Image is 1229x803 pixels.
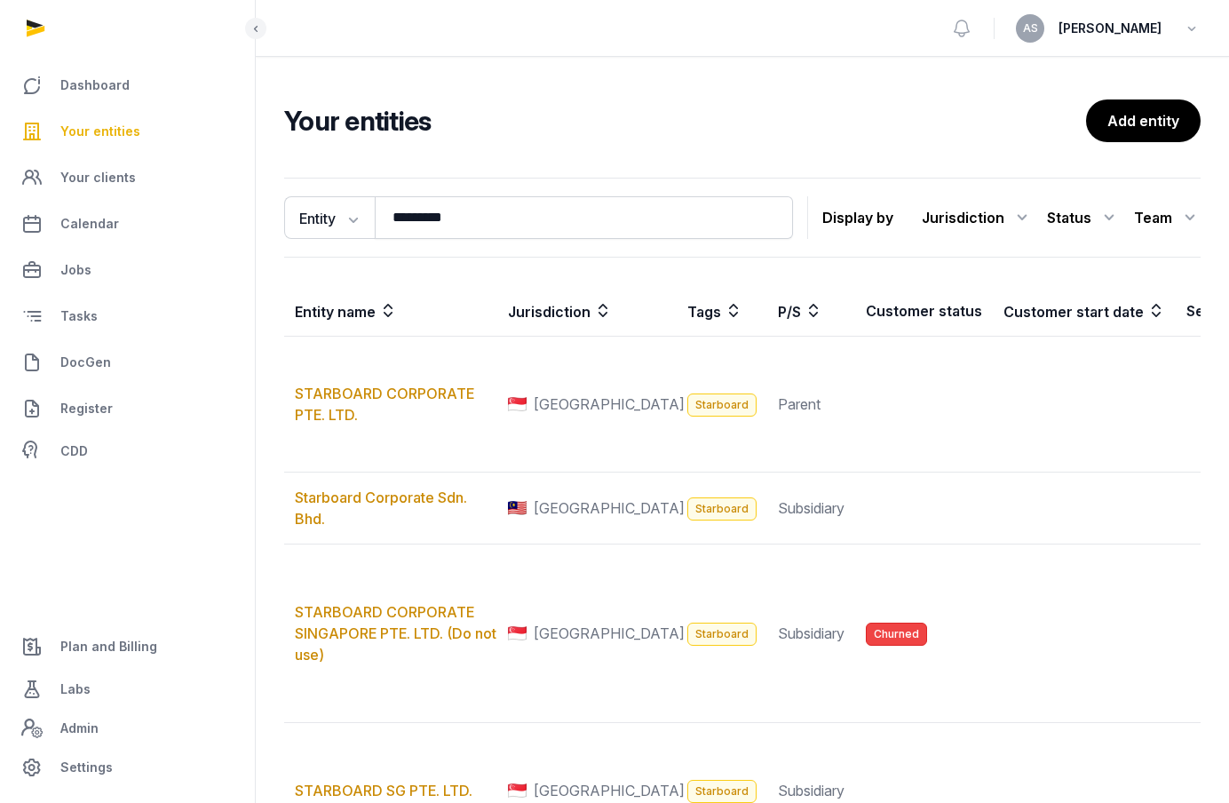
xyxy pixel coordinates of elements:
[284,286,497,337] th: Entity name
[534,780,685,801] span: [GEOGRAPHIC_DATA]
[60,441,88,462] span: CDD
[767,286,855,337] th: P/S
[60,718,99,739] span: Admin
[14,295,241,338] a: Tasks
[60,167,136,188] span: Your clients
[284,105,1086,137] h2: Your entities
[1023,23,1038,34] span: AS
[767,545,855,723] td: Subsidiary
[60,121,140,142] span: Your entities
[14,668,241,711] a: Labs
[14,433,241,469] a: CDD
[1016,14,1044,43] button: AS
[855,286,993,337] th: Customer status
[822,203,893,232] p: Display by
[922,203,1033,232] div: Jurisdiction
[1059,18,1162,39] span: [PERSON_NAME]
[14,387,241,430] a: Register
[497,286,677,337] th: Jurisdiction
[1047,203,1120,232] div: Status
[14,110,241,153] a: Your entities
[14,203,241,245] a: Calendar
[14,64,241,107] a: Dashboard
[60,306,98,327] span: Tasks
[295,603,496,664] a: STARBOARD CORPORATE SINGAPORE PTE. LTD. (Do not use)
[687,780,757,803] span: Starboard
[14,746,241,789] a: Settings
[14,249,241,291] a: Jobs
[14,711,241,746] a: Admin
[687,623,757,646] span: Starboard
[60,679,91,700] span: Labs
[60,636,157,657] span: Plan and Billing
[60,757,113,778] span: Settings
[767,473,855,545] td: Subsidiary
[14,341,241,384] a: DocGen
[687,394,757,417] span: Starboard
[284,196,375,239] button: Entity
[60,398,113,419] span: Register
[60,75,130,96] span: Dashboard
[60,213,119,235] span: Calendar
[60,352,111,373] span: DocGen
[1134,203,1201,232] div: Team
[534,497,685,519] span: [GEOGRAPHIC_DATA]
[60,259,91,281] span: Jobs
[534,394,685,415] span: [GEOGRAPHIC_DATA]
[14,625,241,668] a: Plan and Billing
[993,286,1176,337] th: Customer start date
[1086,99,1201,142] a: Add entity
[866,623,927,646] span: Churned
[295,782,472,799] a: STARBOARD SG PTE. LTD.
[295,489,467,528] a: Starboard Corporate Sdn. Bhd.
[767,337,855,473] td: Parent
[687,497,757,521] span: Starboard
[14,156,241,199] a: Your clients
[677,286,767,337] th: Tags
[534,623,685,644] span: [GEOGRAPHIC_DATA]
[295,385,474,424] a: STARBOARD CORPORATE PTE. LTD.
